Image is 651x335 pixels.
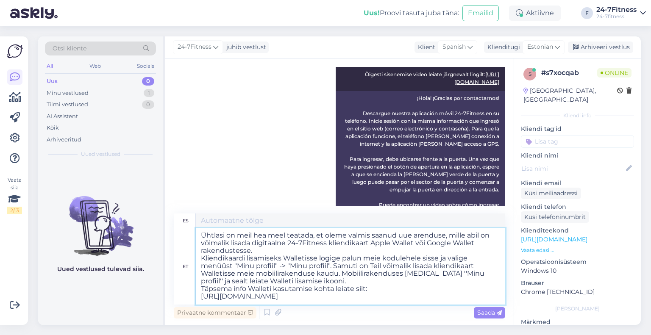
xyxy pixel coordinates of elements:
[53,44,86,53] span: Otsi kliente
[523,86,617,104] div: [GEOGRAPHIC_DATA], [GEOGRAPHIC_DATA]
[142,100,154,109] div: 0
[47,136,81,144] div: Arhiveeritud
[47,112,78,121] div: AI Assistent
[7,176,22,214] div: Vaata siia
[47,100,88,109] div: Tiimi vestlused
[183,259,188,274] div: et
[521,112,634,119] div: Kliendi info
[135,61,156,72] div: Socials
[521,257,634,266] p: Operatsioonisüsteem
[144,89,154,97] div: 1
[521,135,634,148] input: Lisa tag
[521,188,581,199] div: Küsi meiliaadressi
[521,235,587,243] a: [URL][DOMAIN_NAME]
[521,246,634,254] p: Vaata edasi ...
[581,7,593,19] div: F
[38,181,163,257] img: No chats
[462,5,499,21] button: Emailid
[364,8,459,18] div: Proovi tasuta juba täna:
[521,179,634,188] p: Kliendi email
[47,89,89,97] div: Minu vestlused
[174,307,256,318] div: Privaatne kommentaar
[568,42,633,53] div: Arhiveeri vestlus
[196,228,505,305] textarea: Ühtlasi on meil hea meel teatada, et oleme valmis saanud uue arenduse, mille abil on võimalik lis...
[521,164,624,173] input: Lisa nimi
[7,43,23,59] img: Askly Logo
[178,42,211,52] span: 24-7Fitness
[477,309,502,316] span: Saada
[57,265,144,274] p: Uued vestlused tulevad siia.
[364,9,380,17] b: Uus!
[541,68,597,78] div: # s7xocqab
[47,77,58,86] div: Uus
[484,43,520,52] div: Klienditugi
[415,43,435,52] div: Klient
[596,6,646,20] a: 24-7Fitness24-7fitness
[521,211,589,223] div: Küsi telefoninumbrit
[521,226,634,235] p: Klienditeekond
[223,43,266,52] div: juhib vestlust
[521,125,634,133] p: Kliendi tag'id
[521,318,634,327] p: Märkmed
[442,42,466,52] span: Spanish
[88,61,103,72] div: Web
[45,61,55,72] div: All
[521,288,634,296] p: Chrome [TECHNICAL_ID]
[47,124,59,132] div: Kõik
[527,42,553,52] span: Estonian
[509,6,561,21] div: Aktiivne
[521,266,634,275] p: Windows 10
[7,207,22,214] div: 2 / 3
[521,151,634,160] p: Kliendi nimi
[529,71,531,77] span: s
[521,305,634,313] div: [PERSON_NAME]
[521,202,634,211] p: Kliendi telefon
[596,13,637,20] div: 24-7fitness
[81,150,120,158] span: Uued vestlused
[336,91,505,220] div: ¡Hola! ¡Gracias por contactarnos! Descargue nuestra aplicación móvil 24-7Fitness en su teléfono. ...
[596,6,637,13] div: 24-7Fitness
[521,279,634,288] p: Brauser
[142,77,154,86] div: 0
[183,213,189,228] div: es
[597,68,632,78] span: Online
